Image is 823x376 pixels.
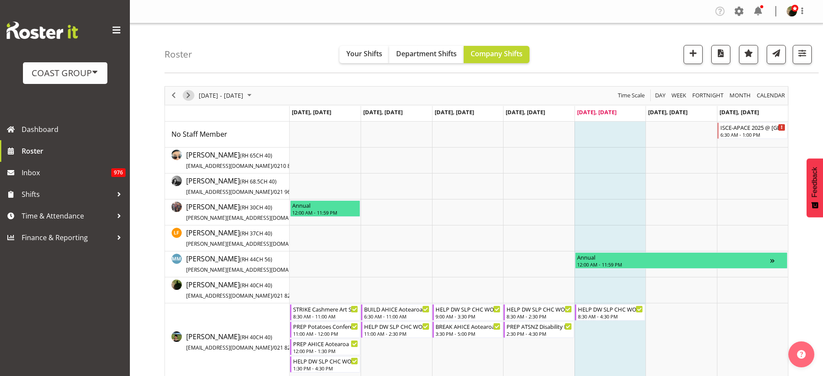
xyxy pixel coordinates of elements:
div: Rosey McKimmie"s event - HELP DW SLP CHC WORKSHOP Begin From Friday, August 15, 2025 at 8:30:00 A... [575,304,645,321]
span: [PERSON_NAME] [186,150,310,170]
span: ( CH 56) [240,256,272,263]
div: Rosey McKimmie"s event - HELP DW SLP CHC WORKSHOP Begin From Wednesday, August 13, 2025 at 9:00:0... [432,304,503,321]
a: [PERSON_NAME](RH 44CH 56)[PERSON_NAME][EMAIL_ADDRESS][DOMAIN_NAME] [186,254,345,274]
div: Rosey McKimmie"s event - HELP DW SLP CHC WORKSHOP Begin From Tuesday, August 12, 2025 at 11:00:00... [361,321,431,338]
span: [EMAIL_ADDRESS][DOMAIN_NAME] [186,188,272,196]
button: Fortnight [691,90,725,101]
div: PREP AHICE Aotearoa [293,339,358,348]
span: No Staff Member [171,129,227,139]
div: HELP DW SLP CHC WORKSHOP [364,322,429,331]
span: [DATE], [DATE] [506,108,545,116]
div: 1:30 PM - 4:30 PM [293,365,358,372]
button: Timeline Week [670,90,688,101]
span: RH 37 [242,230,256,237]
span: [PERSON_NAME][EMAIL_ADDRESS][DOMAIN_NAME] [186,214,313,222]
span: [EMAIL_ADDRESS][DOMAIN_NAME] [186,162,272,170]
span: 976 [111,168,126,177]
span: [EMAIL_ADDRESS][DOMAIN_NAME] [186,292,272,299]
span: ( CH 40) [240,178,277,185]
div: 8:30 AM - 11:00 AM [293,313,358,320]
span: [PERSON_NAME] [186,332,304,352]
span: [DATE], [DATE] [363,108,403,116]
span: [PERSON_NAME] [186,202,345,222]
span: 021 822 231 [274,292,304,299]
a: [PERSON_NAME](RH 37CH 40)[PERSON_NAME][EMAIL_ADDRESS][DOMAIN_NAME] [186,228,345,248]
div: BREAK AHICE Aotearoa @ [PERSON_NAME] On Site @ 1600 [436,322,500,331]
span: [DATE], [DATE] [648,108,687,116]
div: 12:00 AM - 11:59 PM [292,209,358,216]
button: Department Shifts [389,46,464,63]
button: Highlight an important date within the roster. [739,45,758,64]
div: 8:30 AM - 4:30 PM [578,313,643,320]
span: [DATE], [DATE] [577,108,616,116]
div: 11:00 AM - 2:30 PM [364,330,429,337]
a: [PERSON_NAME](RH 30CH 40)[PERSON_NAME][EMAIL_ADDRESS][DOMAIN_NAME] [186,202,345,222]
span: [DATE], [DATE] [435,108,474,116]
div: Rosey McKimmie"s event - PREP ATSNZ Disability Expo 2025 @ warehouse Begin From Thursday, August ... [503,321,574,338]
div: STRIKE Cashmere Art Show 2025 @ [GEOGRAPHIC_DATA] On Site @ 0900 [293,305,358,313]
button: Previous [168,90,180,101]
span: [DATE], [DATE] [720,108,759,116]
span: [PERSON_NAME] [186,280,304,300]
div: HELP DW SLP CHC WORKSHOP [507,305,571,313]
div: 12:00 PM - 1:30 PM [293,347,358,354]
button: Filter Shifts [793,45,812,64]
div: 8:30 AM - 2:30 PM [507,313,571,320]
td: Matt McFarlane resource [165,251,290,277]
button: Month [755,90,787,101]
td: Lance Ferguson resource [165,225,290,251]
div: ISCE-APACE 2025 @ [GEOGRAPHIC_DATA] [720,123,785,132]
div: 3:30 PM - 5:00 PM [436,330,500,337]
div: 9:00 AM - 3:30 PM [436,313,500,320]
span: / [272,188,274,196]
td: Aof Anujarawat resource [165,148,290,174]
button: Feedback - Show survey [807,158,823,217]
div: Rosey McKimmie"s event - STRIKE Cashmere Art Show 2025 @ Cashmere Club On Site @ 0900 Begin From ... [290,304,360,321]
div: Matt McFarlane"s event - Annual Begin From Friday, August 15, 2025 at 12:00:00 AM GMT+12:00 Ends ... [575,252,787,269]
span: [PERSON_NAME][EMAIL_ADDRESS][DOMAIN_NAME] [186,240,313,247]
span: ( CH 40) [240,334,272,341]
div: August 11 - 17, 2025 [196,87,257,105]
span: ( CH 40) [240,230,272,237]
div: 6:30 AM - 1:00 PM [720,131,785,138]
span: ( CH 40) [240,152,272,159]
div: 2:30 PM - 4:30 PM [507,330,571,337]
span: Fortnight [691,90,724,101]
span: / [272,344,274,351]
div: Rosey McKimmie"s event - BUILD AHICE Aotearoa @ Te Pae On Site @ 0700 Begin From Tuesday, August ... [361,304,431,321]
span: RH 40 [242,334,256,341]
button: Next [183,90,194,101]
div: BUILD AHICE Aotearoa @ [PERSON_NAME] On Site @ 0700 [364,305,429,313]
span: [EMAIL_ADDRESS][DOMAIN_NAME] [186,344,272,351]
span: Month [729,90,752,101]
div: HELP DW SLP CHC WORKSHOP [293,357,358,365]
span: ( CH 40) [240,282,272,289]
div: HELP DW SLP CHC WORKSHOP [436,305,500,313]
img: help-xxl-2.png [797,350,806,359]
span: Dashboard [22,123,126,136]
div: next period [181,87,196,105]
span: Department Shifts [396,49,457,58]
span: Company Shifts [471,49,523,58]
button: Download a PDF of the roster according to the set date range. [711,45,730,64]
div: COAST GROUP [32,67,99,80]
div: Rosey McKimmie"s event - PREP AHICE Aotearoa Begin From Monday, August 11, 2025 at 12:00:00 PM GM... [290,339,360,355]
a: [PERSON_NAME](RH 40CH 40)[EMAIL_ADDRESS][DOMAIN_NAME]/021 822 231 [186,280,304,300]
span: / [272,162,274,170]
div: Rosey McKimmie"s event - BREAK AHICE Aotearoa @ Te Pae On Site @ 1600 Begin From Wednesday, Augus... [432,321,503,338]
div: No Staff Member"s event - ISCE-APACE 2025 @ CHC Town Hall Begin From Sunday, August 17, 2025 at 6... [717,122,787,139]
td: Jesse Hawira resource [165,199,290,225]
span: Week [671,90,687,101]
span: RH 65 [242,152,256,159]
div: Rosey McKimmie"s event - PREP Potatoes Conference 2025 @ The Workshop Begin From Monday, August 1... [290,321,360,338]
div: PREP Potatoes Conference 2025 @ The Workshop [293,322,358,331]
td: No Staff Member resource [165,122,290,148]
button: Timeline Month [728,90,752,101]
span: [PERSON_NAME] [186,254,345,274]
div: previous period [166,87,181,105]
span: [PERSON_NAME] [186,228,345,248]
div: HELP DW SLP CHC WORKSHOP [578,305,643,313]
a: No Staff Member [171,129,227,139]
div: 12:00 AM - 11:59 PM [577,261,770,268]
span: Time Scale [617,90,645,101]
